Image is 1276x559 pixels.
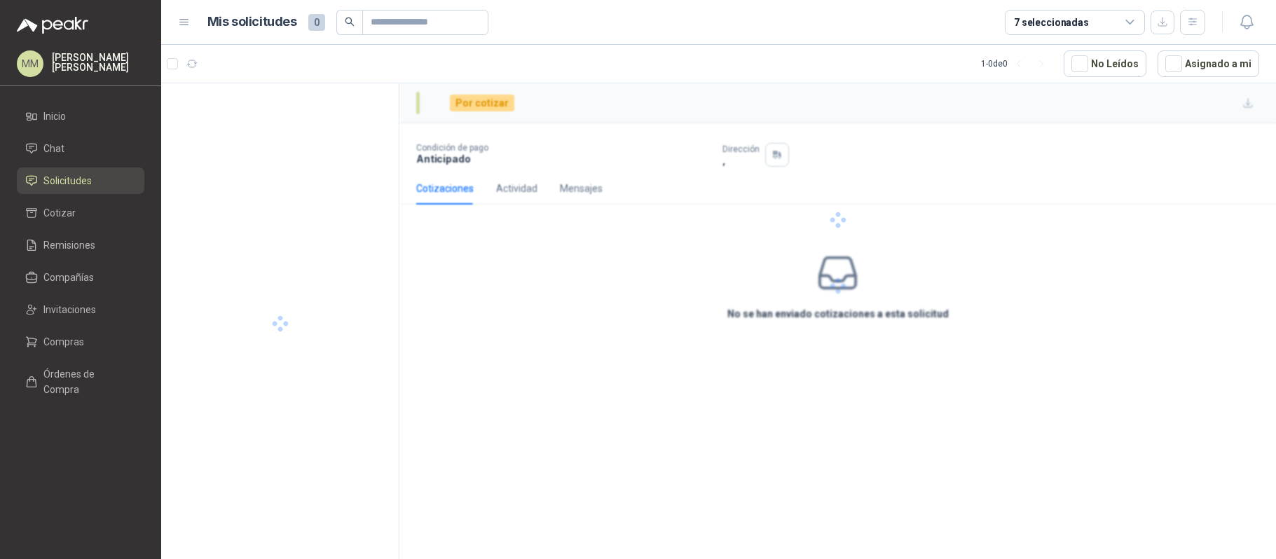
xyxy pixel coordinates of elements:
[1158,50,1259,77] button: Asignado a mi
[43,302,96,317] span: Invitaciones
[345,17,355,27] span: search
[43,270,94,285] span: Compañías
[17,200,144,226] a: Cotizar
[17,17,88,34] img: Logo peakr
[52,53,144,72] p: [PERSON_NAME] [PERSON_NAME]
[43,205,76,221] span: Cotizar
[17,329,144,355] a: Compras
[17,232,144,258] a: Remisiones
[1014,15,1089,30] div: 7 seleccionadas
[17,135,144,162] a: Chat
[1064,50,1146,77] button: No Leídos
[43,366,131,397] span: Órdenes de Compra
[17,103,144,130] a: Inicio
[17,50,43,77] div: MM
[207,12,297,32] h1: Mis solicitudes
[17,167,144,194] a: Solicitudes
[43,334,84,350] span: Compras
[981,53,1052,75] div: 1 - 0 de 0
[17,361,144,403] a: Órdenes de Compra
[43,109,66,124] span: Inicio
[17,296,144,323] a: Invitaciones
[43,173,92,188] span: Solicitudes
[308,14,325,31] span: 0
[43,237,95,253] span: Remisiones
[43,141,64,156] span: Chat
[17,264,144,291] a: Compañías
